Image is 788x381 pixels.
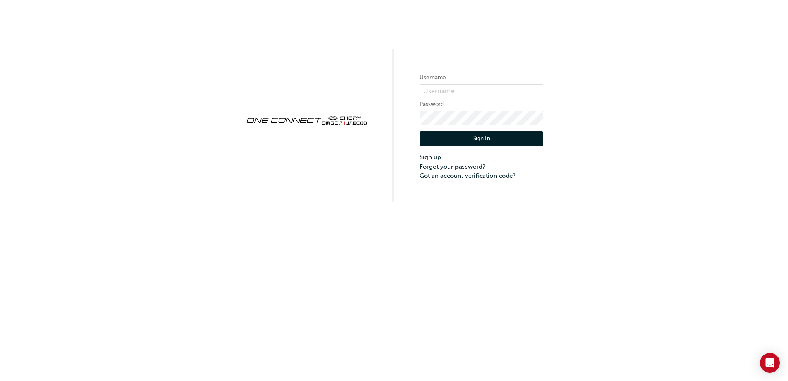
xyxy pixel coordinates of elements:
a: Forgot your password? [420,162,543,172]
a: Got an account verification code? [420,171,543,181]
label: Password [420,99,543,109]
div: Open Intercom Messenger [760,353,780,373]
button: Sign In [420,131,543,147]
input: Username [420,84,543,98]
label: Username [420,73,543,82]
img: oneconnect [245,109,368,130]
a: Sign up [420,153,543,162]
